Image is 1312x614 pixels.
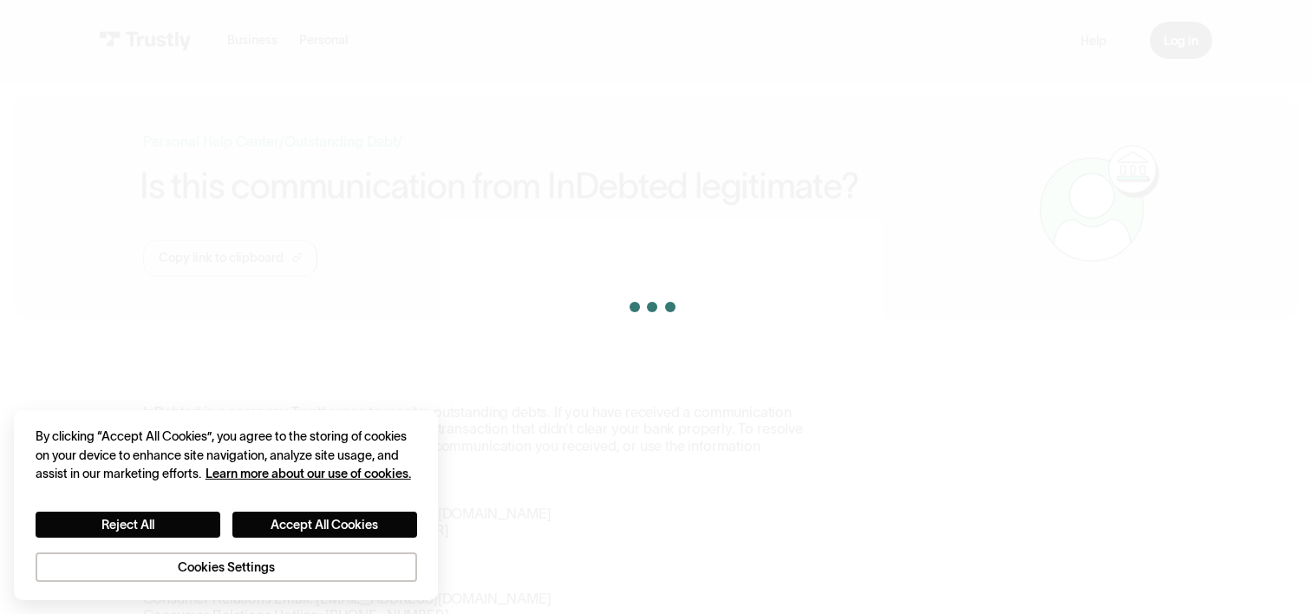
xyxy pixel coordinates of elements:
[36,512,220,539] button: Reject All
[36,428,417,483] div: By clicking “Accept All Cookies”, you agree to the storing of cookies on your device to enhance s...
[206,467,411,480] a: More information about your privacy, opens in a new tab
[36,428,417,582] div: Privacy
[14,410,438,600] div: Cookie banner
[36,552,417,583] button: Cookies Settings
[232,512,417,539] button: Accept All Cookies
